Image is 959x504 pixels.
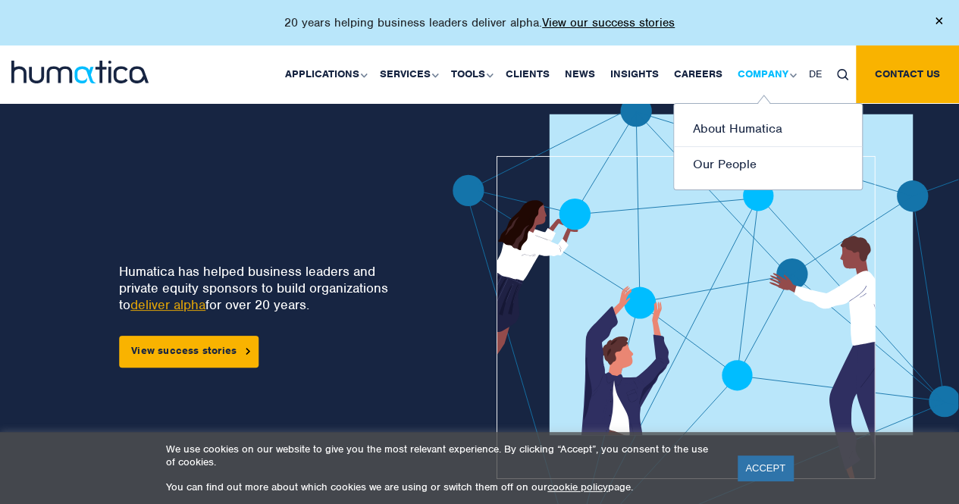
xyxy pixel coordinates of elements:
[443,45,498,103] a: Tools
[166,443,719,468] p: We use cookies on our website to give you the most relevant experience. By clicking “Accept”, you...
[674,111,862,147] a: About Humatica
[246,348,250,355] img: arrowicon
[547,481,608,493] a: cookie policy
[11,61,149,83] img: logo
[603,45,666,103] a: Insights
[856,45,959,103] a: Contact us
[372,45,443,103] a: Services
[542,15,675,30] a: View our success stories
[730,45,801,103] a: Company
[801,45,829,103] a: DE
[284,15,675,30] p: 20 years helping business leaders deliver alpha.
[119,336,259,368] a: View success stories
[674,147,862,182] a: Our People
[557,45,603,103] a: News
[130,296,205,313] a: deliver alpha
[277,45,372,103] a: Applications
[837,69,848,80] img: search_icon
[119,263,398,313] p: Humatica has helped business leaders and private equity sponsors to build organizations to for ov...
[666,45,730,103] a: Careers
[738,455,793,481] a: ACCEPT
[166,481,719,493] p: You can find out more about which cookies we are using or switch them off on our page.
[809,67,822,80] span: DE
[498,45,557,103] a: Clients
